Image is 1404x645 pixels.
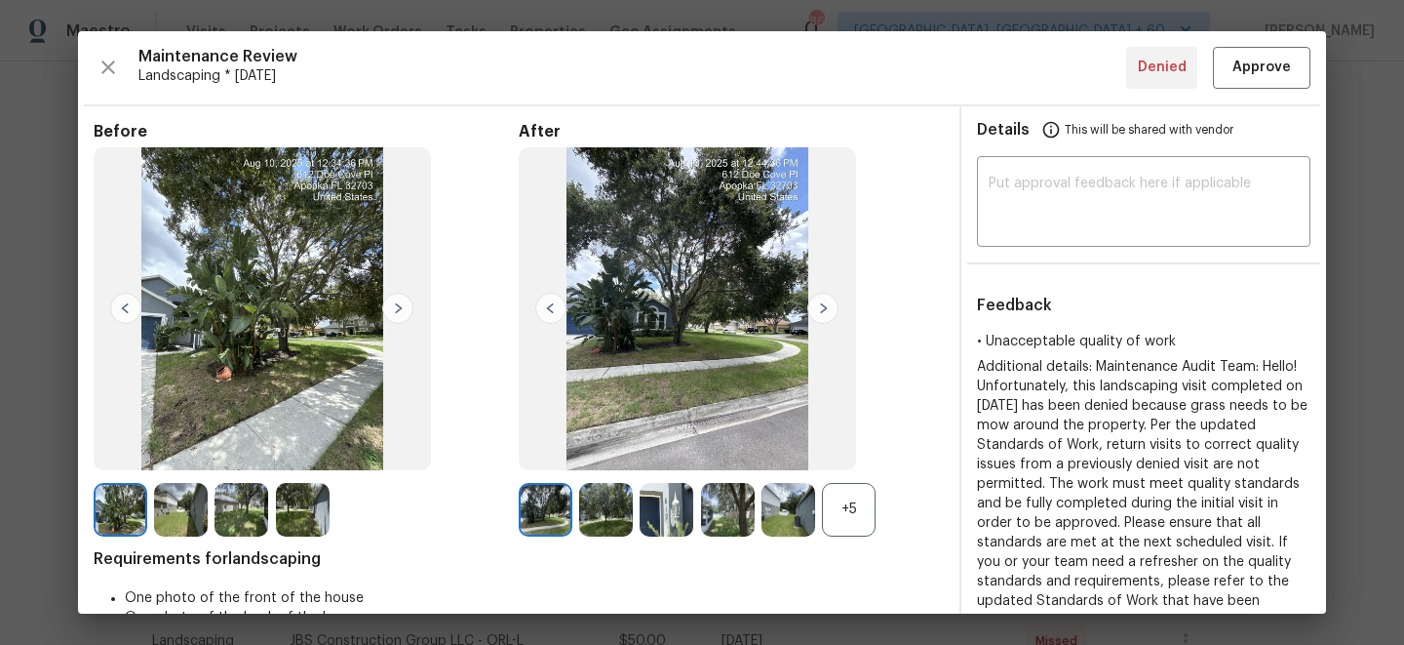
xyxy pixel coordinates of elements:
[1213,47,1310,89] button: Approve
[138,66,1126,86] span: Landscaping * [DATE]
[822,483,876,537] div: +5
[977,360,1307,627] span: Additional details: Maintenance Audit Team: Hello! Unfortunately, this landscaping visit complete...
[94,549,944,569] span: Requirements for landscaping
[125,608,944,627] li: One photo of the back of the house
[977,298,1052,313] span: Feedback
[1065,106,1233,153] span: This will be shared with vendor
[110,293,141,324] img: left-chevron-button-url
[977,335,1176,348] span: • Unacceptable quality of work
[94,122,519,141] span: Before
[807,293,838,324] img: right-chevron-button-url
[382,293,413,324] img: right-chevron-button-url
[138,47,1126,66] span: Maintenance Review
[977,106,1030,153] span: Details
[125,588,944,608] li: One photo of the front of the house
[535,293,566,324] img: left-chevron-button-url
[1232,56,1291,80] span: Approve
[519,122,944,141] span: After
